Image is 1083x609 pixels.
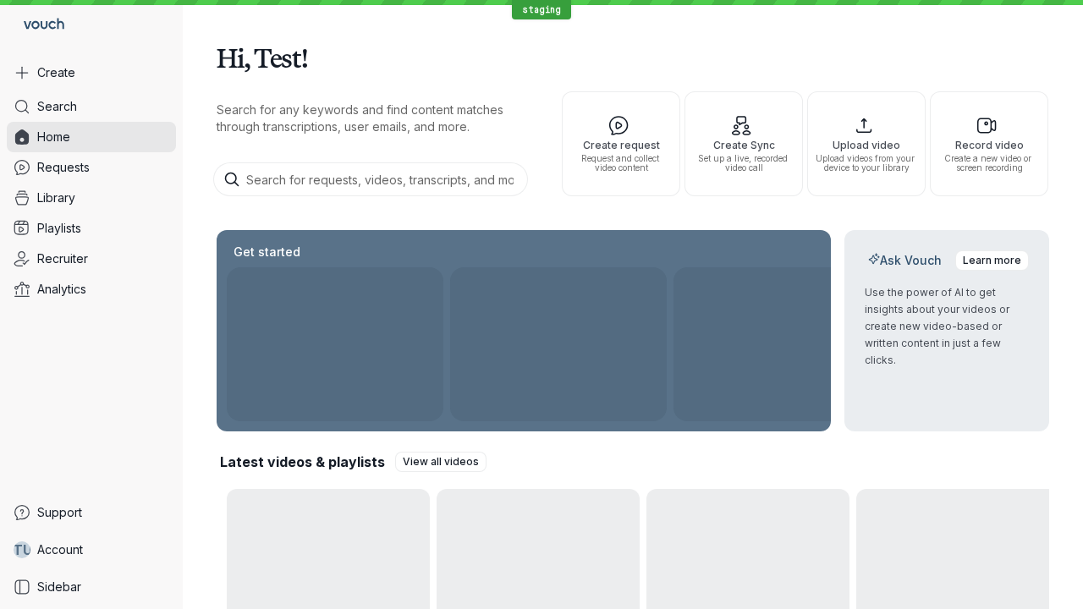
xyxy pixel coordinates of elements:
span: U [23,541,32,558]
a: Support [7,497,176,528]
a: Home [7,122,176,152]
a: Sidebar [7,572,176,602]
span: Requests [37,159,90,176]
button: Upload videoUpload videos from your device to your library [807,91,926,196]
span: Recruiter [37,250,88,267]
span: Record video [937,140,1041,151]
input: Search for requests, videos, transcripts, and more... [213,162,528,196]
h1: Hi, Test! [217,34,1049,81]
a: TUAccount [7,535,176,565]
span: View all videos [403,453,479,470]
a: Library [7,183,176,213]
span: Upload video [815,140,918,151]
a: Recruiter [7,244,176,274]
span: Sidebar [37,579,81,595]
h2: Latest videos & playlists [220,453,385,471]
span: Account [37,541,83,558]
p: Use the power of AI to get insights about your videos or create new video-based or written conten... [865,284,1029,369]
span: Set up a live, recorded video call [692,154,795,173]
button: Create requestRequest and collect video content [562,91,680,196]
span: Upload videos from your device to your library [815,154,918,173]
span: Request and collect video content [569,154,673,173]
span: Library [37,189,75,206]
span: Search [37,98,77,115]
button: Create SyncSet up a live, recorded video call [684,91,803,196]
span: Create a new video or screen recording [937,154,1041,173]
a: Search [7,91,176,122]
h2: Ask Vouch [865,252,945,269]
span: Home [37,129,70,145]
span: Learn more [963,252,1021,269]
span: Analytics [37,281,86,298]
a: Playlists [7,213,176,244]
a: Go to homepage [7,7,71,44]
span: Create [37,64,75,81]
span: Create Sync [692,140,795,151]
span: Create request [569,140,673,151]
a: Analytics [7,274,176,304]
a: View all videos [395,452,487,472]
button: Create [7,58,176,88]
span: Support [37,504,82,521]
span: T [13,541,23,558]
a: Learn more [955,250,1029,271]
p: Search for any keywords and find content matches through transcriptions, user emails, and more. [217,101,531,135]
h2: Get started [230,244,304,261]
span: Playlists [37,220,81,237]
a: Requests [7,152,176,183]
button: Record videoCreate a new video or screen recording [930,91,1048,196]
